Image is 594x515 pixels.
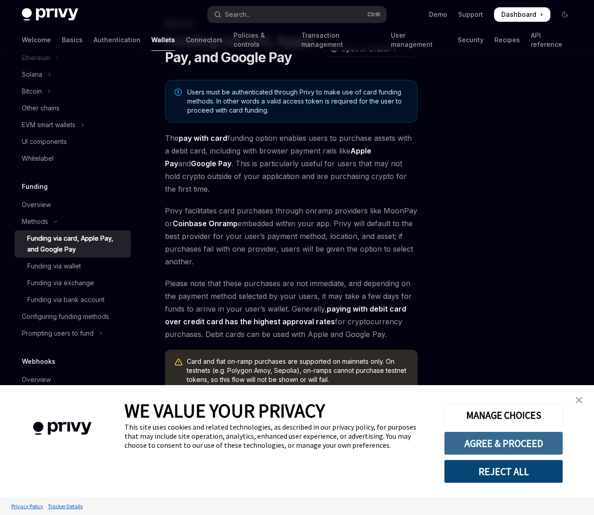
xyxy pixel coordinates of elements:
[15,213,131,230] button: Toggle Methods section
[15,83,131,99] button: Toggle Bitcoin section
[444,460,563,483] button: REJECT ALL
[22,119,75,130] div: EVM smart wallets
[174,358,183,367] svg: Warning
[187,357,409,384] div: Card and fiat on-ramp purchases are supported on mainnets only. On testnets (e.g. Polygon Amoy, S...
[22,216,48,227] div: Methods
[15,308,131,325] a: Configuring funding methods
[494,29,520,51] a: Recipes
[165,204,418,268] span: Privy facilitates card purchases through onramp providers like MoonPay or embedded within your ap...
[125,422,430,450] div: This site uses cookies and related technologies, as described in our privacy policy, for purposes...
[187,88,408,115] span: Users must be authenticated through Privy to make use of card funding methods. In other words a v...
[531,29,572,51] a: API reference
[15,117,131,133] button: Toggle EVM smart wallets section
[22,356,55,367] h5: Webhooks
[429,10,447,19] a: Demo
[367,11,381,18] span: Ctrl K
[15,197,131,213] a: Overview
[22,153,54,164] div: Whitelabel
[191,159,231,168] strong: Google Pay
[186,29,223,51] a: Connectors
[27,277,94,288] div: Funding via exchange
[15,275,131,291] a: Funding via exchange
[15,230,131,257] a: Funding via card, Apple Pay, and Google Pay
[558,7,572,22] button: Toggle dark mode
[15,292,131,308] a: Funding via bank account
[27,233,125,255] div: Funding via card, Apple Pay, and Google Pay
[444,431,563,455] button: AGREE & PROCEED
[22,29,51,51] a: Welcome
[14,409,111,448] img: company logo
[15,150,131,167] a: Whitelabel
[15,134,131,150] a: UI components
[22,103,60,114] div: Other chains
[15,258,131,274] a: Funding via wallet
[45,498,85,514] a: Tracker Details
[22,69,42,80] div: Solana
[501,10,536,19] span: Dashboard
[22,8,78,21] img: dark logo
[458,29,484,51] a: Security
[22,311,109,322] div: Configuring funding methods
[62,29,83,51] a: Basics
[15,325,131,342] button: Toggle Prompting users to fund section
[27,294,105,305] div: Funding via bank account
[165,277,418,341] span: Please note that these purchases are not immediate, and depending on the payment method selected ...
[494,7,550,22] a: Dashboard
[458,10,483,19] a: Support
[234,29,290,51] a: Policies & controls
[9,498,45,514] a: Privacy Policy
[225,9,250,20] div: Search...
[22,181,48,192] h5: Funding
[22,328,94,339] div: Prompting users to fund
[22,86,42,97] div: Bitcoin
[175,89,182,96] svg: Note
[15,66,131,83] button: Toggle Solana section
[301,29,380,51] a: Transaction management
[173,219,238,228] a: Coinbase Onramp
[576,397,582,403] img: close banner
[15,100,131,116] a: Other chains
[27,261,81,272] div: Funding via wallet
[22,374,51,385] div: Overview
[165,132,418,195] span: The funding option enables users to purchase assets with a debit card, including with browser pay...
[125,399,325,422] span: WE VALUE YOUR PRIVACY
[208,6,386,23] button: Open search
[15,371,131,388] a: Overview
[94,29,140,51] a: Authentication
[391,29,447,51] a: User management
[444,403,563,427] button: MANAGE CHOICES
[22,136,67,147] div: UI components
[151,29,175,51] a: Wallets
[22,199,51,210] div: Overview
[570,391,588,409] a: close banner
[179,134,227,143] strong: pay with card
